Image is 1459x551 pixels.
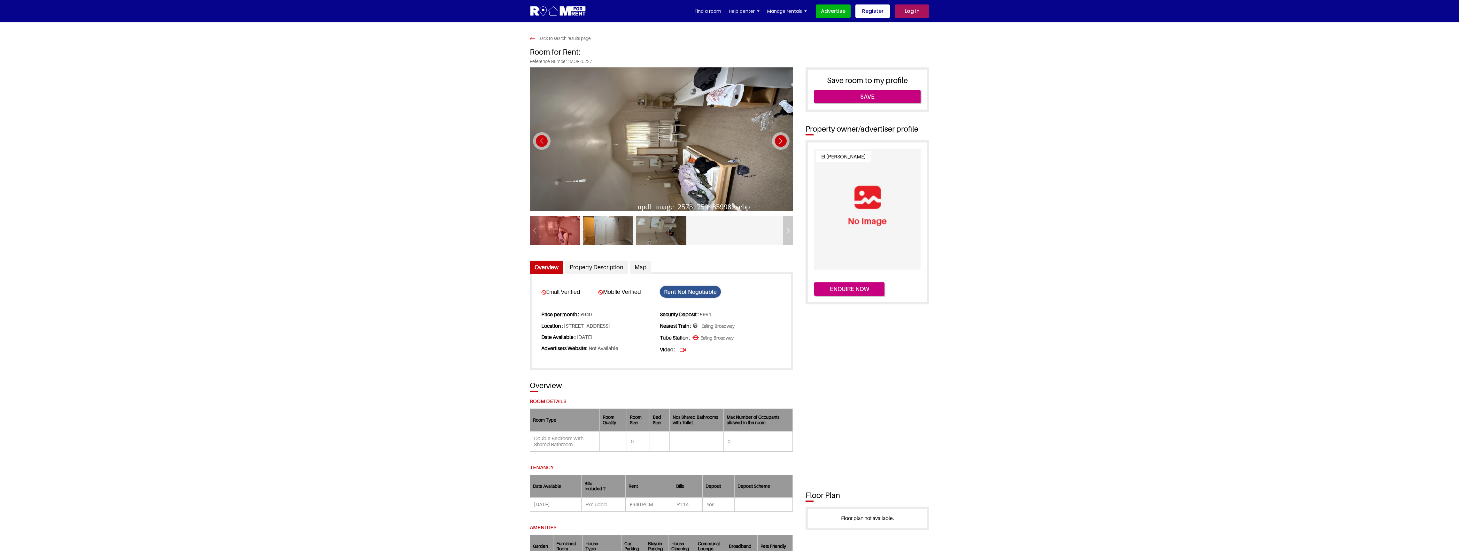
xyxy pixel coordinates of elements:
[841,515,894,521] a: Floor plan not available.
[660,286,721,298] span: Rent Not Negotiable
[814,90,921,103] a: Save
[772,132,790,150] div: Next slide
[626,498,673,512] td: £940 PCM
[855,4,890,18] a: Register
[802,491,929,500] h2: Floor Plan
[702,475,735,498] th: Deposit
[723,409,793,432] th: Max Number of Occupants allowed in the room
[814,76,921,85] h3: Save room to my profile
[660,323,691,329] strong: Nearest Train :
[581,498,625,512] td: Excluded
[650,409,669,432] th: Bed Size
[630,261,651,274] a: Map
[660,309,777,320] li: £961
[660,311,699,318] strong: Security Deposit :
[541,332,659,343] li: [DATE]
[530,37,535,40] img: Search
[530,36,591,41] a: Back to search results page
[693,323,735,330] span: Ealing Broadway
[530,464,793,471] h5: Tenancy
[702,498,735,512] td: Yes
[530,432,600,452] td: Double Bedroom with Shared Bathroom
[806,317,1038,477] iframe: Advertisement
[895,4,929,18] a: Log in
[598,290,603,295] img: card-verified
[626,475,673,498] th: Rent
[729,6,760,16] a: Help center
[695,6,721,16] a: Find a room
[530,498,582,512] td: [DATE]
[673,498,702,512] td: £114
[816,4,851,18] a: Advertise
[692,335,734,341] span: Ealing Broadway
[767,6,807,16] a: Manage rentals
[541,334,576,340] strong: Date Available :
[533,132,551,150] div: Previous slide
[660,334,691,341] strong: Tube Station :
[530,475,582,498] th: Date Available
[530,5,586,17] img: Logo for Room for Rent, featuring a welcoming design with a house icon and modern typography
[541,323,563,329] strong: Location :
[581,475,625,498] th: Bills Included ?
[627,432,650,452] td: 0
[723,432,793,452] td: 0
[541,309,659,320] li: £940
[541,343,659,354] li: Not Available
[816,151,871,162] span: El [PERSON_NAME]
[541,311,579,318] strong: Price per month :
[530,398,793,404] h5: Room Details
[660,346,675,353] strong: Video :
[541,288,597,295] span: Email Verified
[530,381,793,390] h3: Overview
[600,409,627,432] th: Room Quality
[814,149,921,270] img: Profile
[530,203,750,211] div: updl_image_25731759485998.webp
[814,282,884,296] button: Enquire now
[530,67,793,211] img: Photo 1 of located at Saint Mary's Road, Londra W5 5ES, Regno Unito
[541,345,588,351] strong: Advertisers Website:
[530,409,600,432] th: Room Type
[541,290,546,295] img: card-verified
[530,261,563,274] a: Overview
[541,320,659,332] li: [STREET_ADDRESS]
[530,41,929,59] h1: Room for Rent:
[627,409,650,432] th: Room Size
[565,261,628,274] a: Property Description
[598,288,654,295] span: Mobile Verified
[530,524,793,531] h5: Amenities
[530,59,929,67] span: Reference Number : MOR75227
[802,125,929,134] h2: Property owner/advertiser profile
[669,409,723,432] th: Nos Shared Bathrooms with Toilet
[673,475,702,498] th: Bills
[735,475,793,498] th: Deposit Scheme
